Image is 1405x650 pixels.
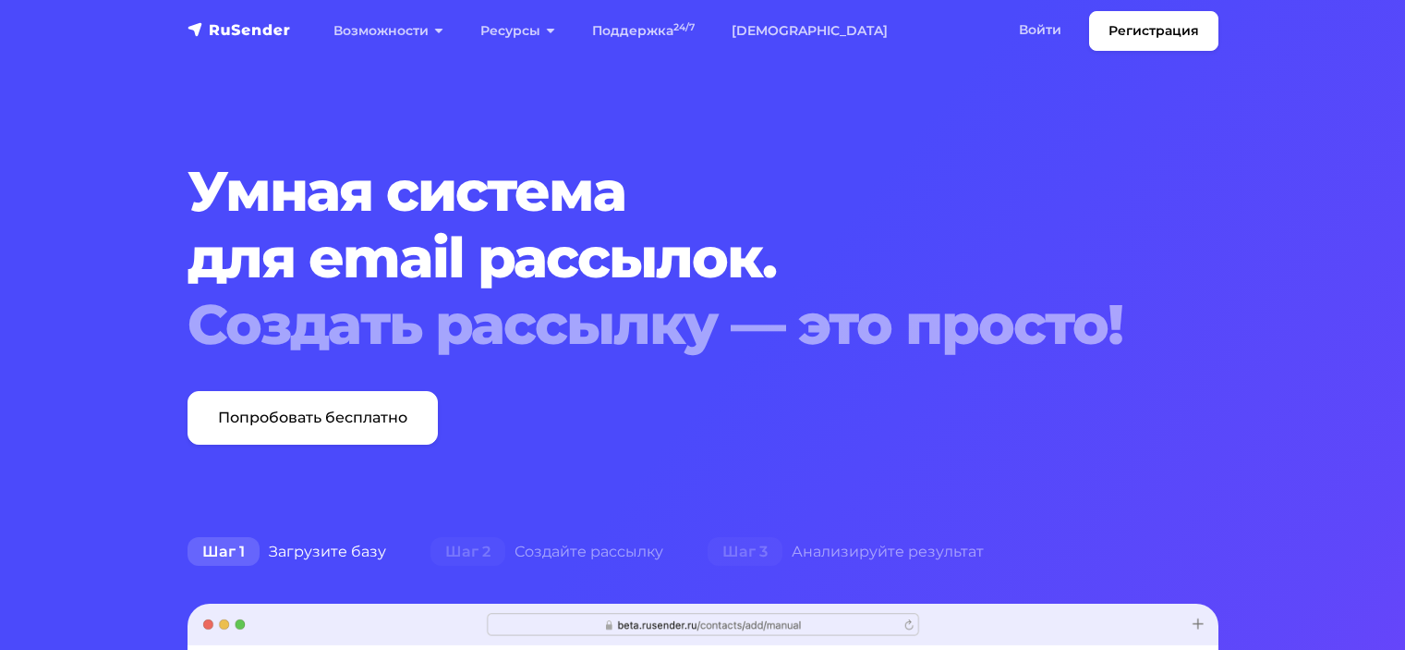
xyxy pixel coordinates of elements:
[188,537,260,567] span: Шаг 1
[1000,11,1080,49] a: Войти
[713,12,906,50] a: [DEMOGRAPHIC_DATA]
[315,12,462,50] a: Возможности
[188,291,1131,358] div: Создать рассылку — это просто!
[188,391,438,445] a: Попробовать бесплатно
[1089,11,1218,51] a: Регистрация
[408,533,685,570] div: Создайте рассылку
[685,533,1006,570] div: Анализируйте результат
[673,21,695,33] sup: 24/7
[430,537,505,567] span: Шаг 2
[574,12,713,50] a: Поддержка24/7
[188,20,291,39] img: RuSender
[188,158,1131,358] h1: Умная система для email рассылок.
[708,537,782,567] span: Шаг 3
[462,12,574,50] a: Ресурсы
[165,533,408,570] div: Загрузите базу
